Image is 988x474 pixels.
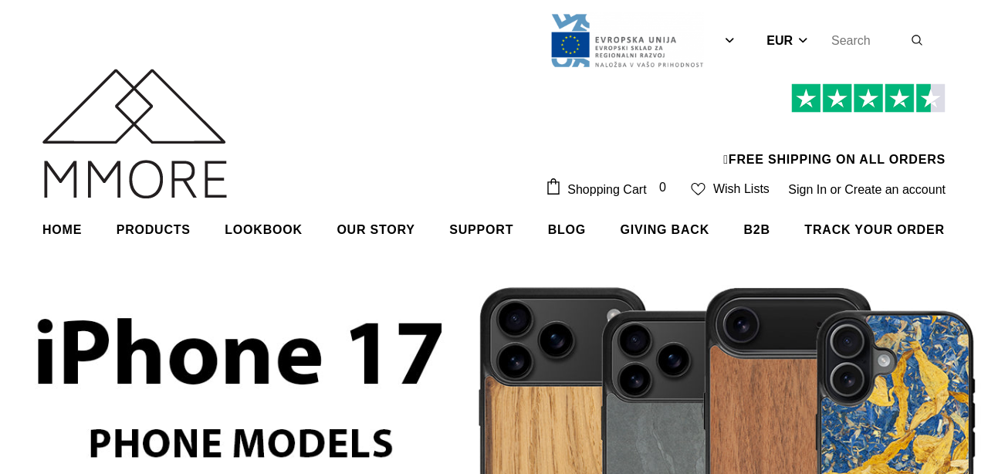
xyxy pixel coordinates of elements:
[822,30,911,51] input: Search Site
[449,210,513,249] a: support
[337,210,414,249] a: Our Story
[713,182,770,196] span: Wish Lists
[791,83,946,113] img: Trust Pilot Stars
[743,210,770,249] a: B2B
[42,69,227,198] img: MMORE Cases
[804,223,944,236] span: Track your order
[567,183,646,197] span: Shopping Cart
[844,183,946,196] a: Create an account
[42,223,82,236] span: Home
[550,33,704,46] a: Javni Razpis
[545,90,946,166] span: FREE SHIPPING ON ALL ORDERS
[743,223,770,236] span: B2B
[621,210,709,249] a: Giving back
[621,223,709,236] span: Giving back
[225,210,303,249] a: Lookbook
[831,183,841,196] span: or
[117,210,191,249] a: Products
[545,178,679,201] a: Shopping Cart 0
[550,12,704,69] img: Javni Razpis
[691,177,769,202] a: Wish Lists
[117,223,191,236] span: Products
[449,223,513,236] span: support
[788,183,827,196] a: Sign In
[337,223,414,236] span: Our Story
[766,34,793,48] span: EUR
[654,179,672,197] span: 0
[42,210,82,249] a: Home
[804,210,944,249] a: Track your order
[548,223,586,236] span: Blog
[548,210,586,249] a: Blog
[545,113,946,153] iframe: Customer reviews powered by Trustpilot
[225,223,303,236] span: Lookbook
